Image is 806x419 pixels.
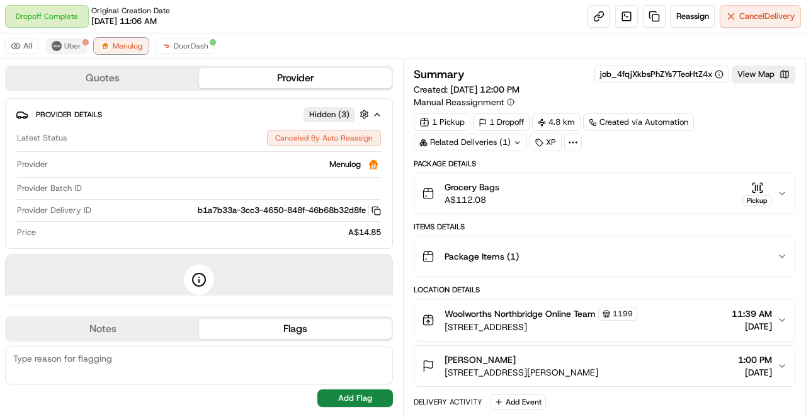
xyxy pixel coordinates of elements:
[414,96,514,108] button: Manual Reassignment
[198,205,381,216] button: b1a7b33a-3cc3-4650-848f-46b68b32d8fe
[414,222,795,232] div: Items Details
[17,159,48,170] span: Provider
[100,41,110,51] img: justeat_logo.png
[64,41,81,51] span: Uber
[530,134,562,151] div: XP
[414,159,795,169] div: Package Details
[450,84,519,95] span: [DATE] 12:00 PM
[6,68,199,88] button: Quotes
[414,346,795,386] button: [PERSON_NAME][STREET_ADDRESS][PERSON_NAME]1:00 PM[DATE]
[174,41,208,51] span: DoorDash
[199,319,392,339] button: Flags
[445,193,499,206] span: A$112.08
[16,104,382,125] button: Provider DetailsHidden (3)
[613,309,633,319] span: 1199
[91,16,157,27] span: [DATE] 11:06 AM
[676,11,709,22] span: Reassign
[17,205,91,216] span: Provider Delivery ID
[414,299,795,341] button: Woolworths Northbridge Online Team1199[STREET_ADDRESS]11:39 AM[DATE]
[473,113,530,131] div: 1 Dropoff
[161,41,171,51] img: doordash_logo_v2.png
[445,353,516,366] span: [PERSON_NAME]
[199,68,392,88] button: Provider
[17,132,67,144] span: Latest Status
[583,113,694,131] a: Created via Automation
[490,394,546,410] button: Add Event
[46,38,87,54] button: Uber
[366,157,381,172] img: justeat_logo.png
[17,227,36,238] span: Price
[532,113,581,131] div: 4.8 km
[414,134,527,151] div: Related Deliveries (1)
[739,11,795,22] span: Cancel Delivery
[742,195,772,206] div: Pickup
[445,250,519,263] span: Package Items ( 1 )
[445,321,637,333] span: [STREET_ADDRESS]
[36,110,102,120] span: Provider Details
[414,397,482,407] div: Delivery Activity
[600,69,724,80] button: job_4fqjXkbsPhZYs7TeoHtZ4x
[94,38,148,54] button: Menulog
[720,5,801,28] button: CancelDelivery
[414,69,465,80] h3: Summary
[6,319,199,339] button: Notes
[414,113,470,131] div: 1 Pickup
[317,389,393,407] button: Add Flag
[414,173,795,214] button: Grocery BagsA$112.08Pickup
[156,38,214,54] button: DoorDash
[5,38,38,54] button: All
[414,285,795,295] div: Location Details
[91,6,170,16] span: Original Creation Date
[738,353,772,366] span: 1:00 PM
[445,366,598,379] span: [STREET_ADDRESS][PERSON_NAME]
[348,227,381,238] span: A$14.85
[113,41,142,51] span: Menulog
[52,41,62,51] img: uber-new-logo.jpeg
[309,109,349,120] span: Hidden ( 3 )
[732,66,795,83] button: View Map
[329,159,361,170] span: Menulog
[732,320,772,333] span: [DATE]
[414,96,504,108] span: Manual Reassignment
[304,106,372,122] button: Hidden (3)
[17,183,82,194] span: Provider Batch ID
[732,307,772,320] span: 11:39 AM
[742,181,772,206] button: Pickup
[445,181,499,193] span: Grocery Bags
[671,5,715,28] button: Reassign
[414,236,795,277] button: Package Items (1)
[738,366,772,379] span: [DATE]
[445,307,596,320] span: Woolworths Northbridge Online Team
[414,83,519,96] span: Created:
